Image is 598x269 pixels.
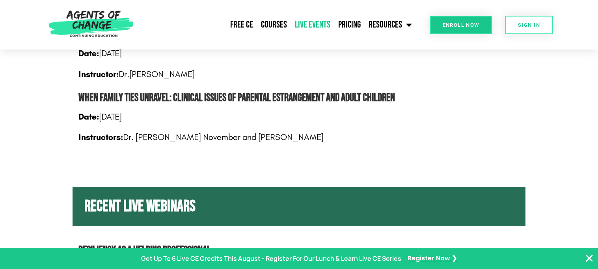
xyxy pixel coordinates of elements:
[78,132,123,142] b: Instructors:
[116,69,119,79] b: :
[430,16,492,34] a: Enroll Now
[141,253,401,264] p: Get Up To 6 Live CE Credits This August - Register For Our Lunch & Learn Live CE Series
[99,48,122,59] span: [DATE]
[443,22,479,28] span: Enroll Now
[99,112,122,122] span: [DATE]
[78,48,99,59] strong: Date:
[78,68,512,81] p: [PERSON_NAME]
[78,89,512,107] h2: When Family Ties Unravel: Clinical Issues of Parental Estrangement and Adult Children
[78,132,324,142] span: Dr. [PERSON_NAME] November and [PERSON_NAME]
[585,254,594,263] button: Close Banner
[84,199,514,214] h2: Recent LIVE WEBINARS
[137,15,416,35] nav: Menu
[226,15,257,35] a: Free CE
[365,15,416,35] a: Resources
[78,69,116,79] span: Instructor
[505,16,553,34] a: SIGN IN
[116,69,129,79] span: Dr.
[78,112,99,122] strong: Date:
[257,15,291,35] a: Courses
[291,15,334,35] a: Live Events
[334,15,365,35] a: Pricing
[408,253,457,264] a: Register Now ❯
[78,242,520,260] h2: Resiliency as a Helping Professional
[518,22,540,28] span: SIGN IN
